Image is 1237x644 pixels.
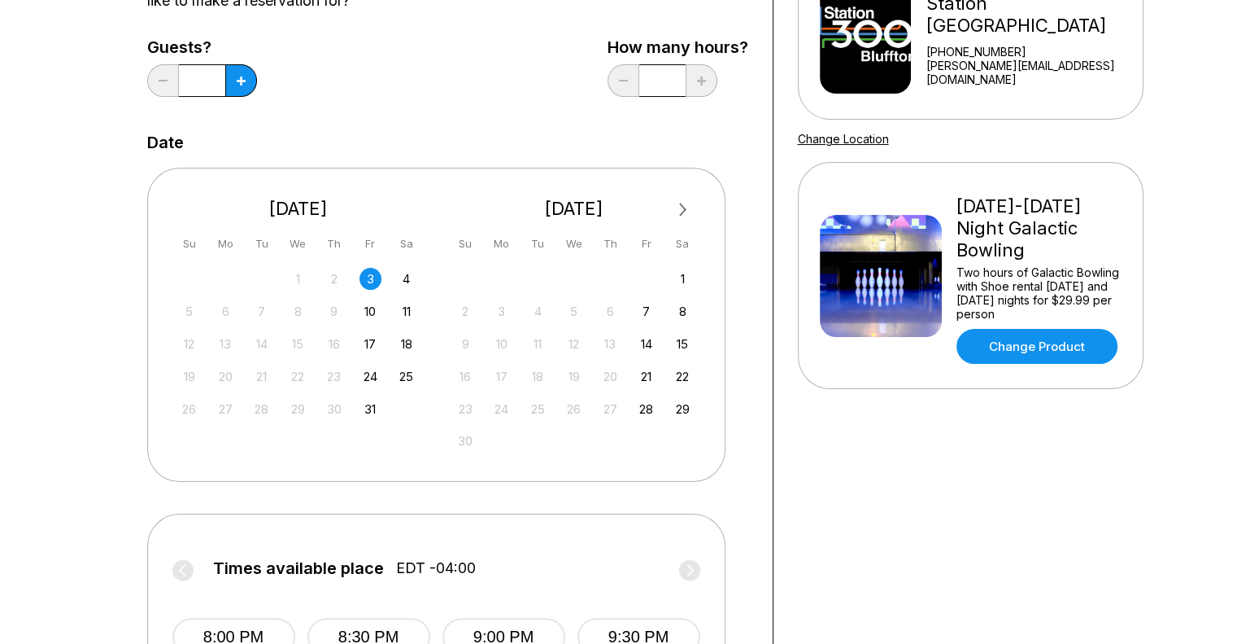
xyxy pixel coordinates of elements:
div: Not available Sunday, October 19th, 2025 [178,366,200,388]
div: Fr [635,233,657,255]
div: Not available Sunday, November 9th, 2025 [455,333,477,355]
div: [DATE] [448,198,700,220]
div: Not available Thursday, November 6th, 2025 [599,300,621,322]
div: Two hours of Galactic Bowling with Shoe rental [DATE] and [DATE] nights for $29.99 per person [956,265,1122,321]
a: Change Location [798,132,889,146]
div: Mo [490,233,512,255]
div: Not available Sunday, October 5th, 2025 [178,300,200,322]
div: Th [323,233,345,255]
div: Not available Wednesday, October 1st, 2025 [287,268,309,290]
div: Not available Tuesday, October 21st, 2025 [250,366,272,388]
div: Choose Saturday, November 1st, 2025 [672,268,694,290]
div: Not available Wednesday, November 19th, 2025 [563,366,585,388]
div: month 2025-10 [176,266,420,420]
div: Choose Friday, November 28th, 2025 [635,398,657,420]
div: Not available Tuesday, November 18th, 2025 [527,366,549,388]
div: Choose Friday, October 24th, 2025 [359,366,381,388]
div: Not available Tuesday, October 28th, 2025 [250,398,272,420]
div: Choose Saturday, October 25th, 2025 [395,366,417,388]
div: Not available Sunday, November 23rd, 2025 [455,398,477,420]
button: Next Month [670,197,696,223]
span: Times available place [213,559,384,577]
div: Su [455,233,477,255]
div: Not available Wednesday, October 8th, 2025 [287,300,309,322]
div: Not available Wednesday, October 15th, 2025 [287,333,309,355]
div: Not available Wednesday, November 5th, 2025 [563,300,585,322]
div: Choose Saturday, October 11th, 2025 [395,300,417,322]
div: Not available Wednesday, November 12th, 2025 [563,333,585,355]
div: Not available Tuesday, November 4th, 2025 [527,300,549,322]
div: Tu [250,233,272,255]
div: Not available Tuesday, October 7th, 2025 [250,300,272,322]
div: Mo [215,233,237,255]
div: Fr [359,233,381,255]
div: Not available Monday, October 20th, 2025 [215,366,237,388]
div: Choose Friday, October 3rd, 2025 [359,268,381,290]
div: month 2025-11 [452,266,696,453]
div: Not available Thursday, October 23rd, 2025 [323,366,345,388]
div: Choose Saturday, November 29th, 2025 [672,398,694,420]
div: Not available Tuesday, November 25th, 2025 [527,398,549,420]
div: Th [599,233,621,255]
div: Not available Wednesday, October 22nd, 2025 [287,366,309,388]
div: Not available Monday, October 13th, 2025 [215,333,237,355]
div: Not available Sunday, November 2nd, 2025 [455,300,477,322]
div: Not available Sunday, November 30th, 2025 [455,430,477,452]
div: [DATE] [172,198,425,220]
div: Choose Saturday, November 22nd, 2025 [672,366,694,388]
div: Not available Wednesday, October 29th, 2025 [287,398,309,420]
div: [DATE]-[DATE] Night Galactic Bowling [956,195,1122,261]
div: Sa [672,233,694,255]
div: Not available Monday, November 24th, 2025 [490,398,512,420]
div: Not available Sunday, October 26th, 2025 [178,398,200,420]
div: Not available Thursday, November 20th, 2025 [599,366,621,388]
div: Not available Thursday, October 30th, 2025 [323,398,345,420]
div: Not available Monday, October 27th, 2025 [215,398,237,420]
img: Friday-Saturday Night Galactic Bowling [820,215,942,337]
div: Not available Thursday, October 9th, 2025 [323,300,345,322]
div: Not available Thursday, November 13th, 2025 [599,333,621,355]
div: Not available Tuesday, November 11th, 2025 [527,333,549,355]
div: Not available Thursday, November 27th, 2025 [599,398,621,420]
div: Su [178,233,200,255]
label: How many hours? [608,38,748,56]
label: Date [147,134,184,151]
div: Not available Wednesday, November 26th, 2025 [563,398,585,420]
div: Choose Friday, November 7th, 2025 [635,300,657,322]
div: Choose Saturday, November 8th, 2025 [672,300,694,322]
a: Change Product [956,329,1117,364]
span: EDT -04:00 [396,559,476,577]
div: Not available Sunday, October 12th, 2025 [178,333,200,355]
div: Not available Monday, October 6th, 2025 [215,300,237,322]
div: Not available Tuesday, October 14th, 2025 [250,333,272,355]
div: Not available Sunday, November 16th, 2025 [455,366,477,388]
div: We [563,233,585,255]
div: Not available Monday, November 3rd, 2025 [490,300,512,322]
div: Not available Thursday, October 2nd, 2025 [323,268,345,290]
div: Choose Saturday, October 4th, 2025 [395,268,417,290]
div: Not available Monday, November 10th, 2025 [490,333,512,355]
div: Choose Saturday, November 15th, 2025 [672,333,694,355]
div: We [287,233,309,255]
div: Choose Friday, November 14th, 2025 [635,333,657,355]
div: Not available Monday, November 17th, 2025 [490,366,512,388]
div: Choose Saturday, October 18th, 2025 [395,333,417,355]
div: Choose Friday, October 17th, 2025 [359,333,381,355]
div: Not available Thursday, October 16th, 2025 [323,333,345,355]
div: Choose Friday, November 21st, 2025 [635,366,657,388]
div: Choose Friday, October 31st, 2025 [359,398,381,420]
div: [PHONE_NUMBER] [926,45,1135,59]
label: Guests? [147,38,257,56]
div: Choose Friday, October 10th, 2025 [359,300,381,322]
div: Sa [395,233,417,255]
div: Tu [527,233,549,255]
a: [PERSON_NAME][EMAIL_ADDRESS][DOMAIN_NAME] [926,59,1135,86]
